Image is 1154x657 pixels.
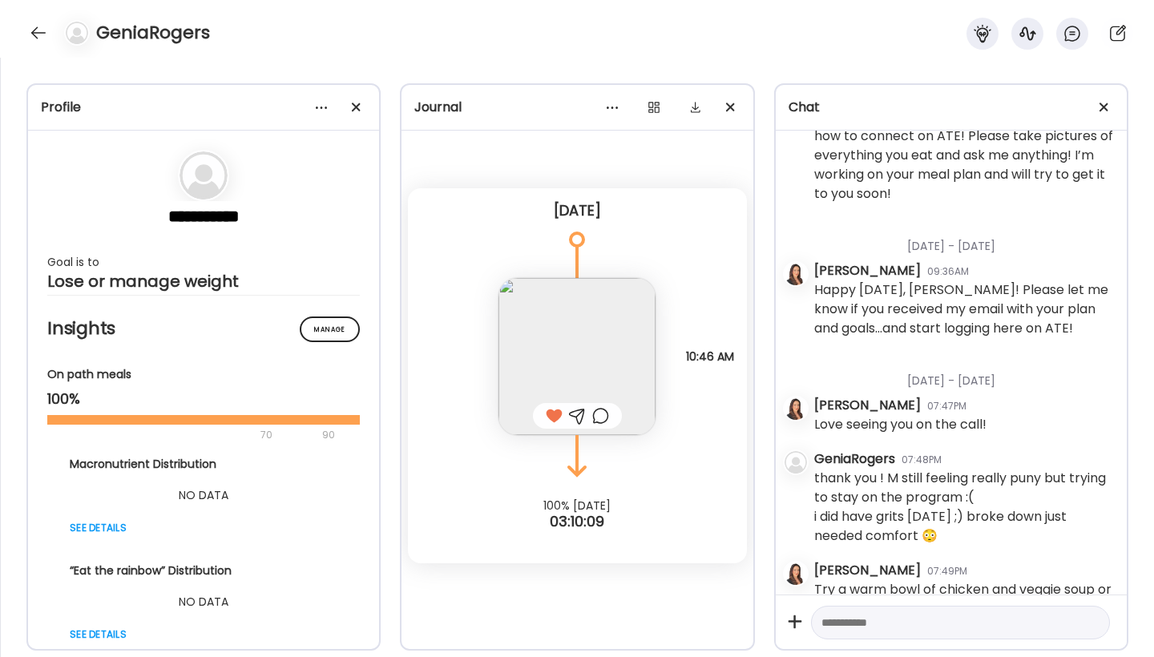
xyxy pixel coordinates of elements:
[785,263,807,285] img: avatars%2Flh3K99mx7famFxoIg6ki9KwKpCi1
[321,425,337,445] div: 90
[498,278,656,435] img: images%2FHS9iV4eR4aajLHUFk14lduQyQWu1%2FKeLd1UY2aKwMkm5mydEj%2F3xYsfii9luIbOihur5vz_240
[47,316,360,341] h2: Insights
[47,252,360,272] div: Goal is to
[814,219,1114,261] div: [DATE] - [DATE]
[927,399,966,413] div: 07:47PM
[814,561,921,580] div: [PERSON_NAME]
[785,562,807,585] img: avatars%2Flh3K99mx7famFxoIg6ki9KwKpCi1
[902,453,942,467] div: 07:48PM
[70,486,337,505] div: NO DATA
[96,20,210,46] h4: GeniaRogers
[814,580,1114,619] div: Try a warm bowl of chicken and veggie soup or chili
[814,449,895,469] div: GeniaRogers
[70,592,337,611] div: NO DATA
[814,280,1114,338] div: Happy [DATE], [PERSON_NAME]! Please let me know if you received my email with your plan and goals...
[814,261,921,280] div: [PERSON_NAME]
[421,201,733,220] div: [DATE]
[47,366,360,383] div: On path meals
[70,562,337,579] div: “Eat the rainbow” Distribution
[41,98,366,117] div: Profile
[300,316,360,342] div: Manage
[785,397,807,420] img: avatars%2Flh3K99mx7famFxoIg6ki9KwKpCi1
[814,469,1114,546] div: thank you ! M still feeling really puny but trying to stay on the program :( i did have grits [DA...
[814,353,1114,396] div: [DATE] - [DATE]
[401,499,753,512] div: 100% [DATE]
[180,151,228,200] img: bg-avatar-default.svg
[785,451,807,474] img: bg-avatar-default.svg
[789,98,1114,117] div: Chat
[401,512,753,531] div: 03:10:09
[47,425,317,445] div: 70
[814,107,1114,204] div: Hi [PERSON_NAME]! Glad to see you figured out how to connect on ATE! Please take pictures of ever...
[47,389,360,409] div: 100%
[686,349,734,364] span: 10:46 AM
[814,415,987,434] div: Love seeing you on the call!
[66,22,88,44] img: bg-avatar-default.svg
[927,264,969,279] div: 09:36AM
[414,98,740,117] div: Journal
[70,456,337,473] div: Macronutrient Distribution
[814,396,921,415] div: [PERSON_NAME]
[47,272,360,291] div: Lose or manage weight
[927,564,967,578] div: 07:49PM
